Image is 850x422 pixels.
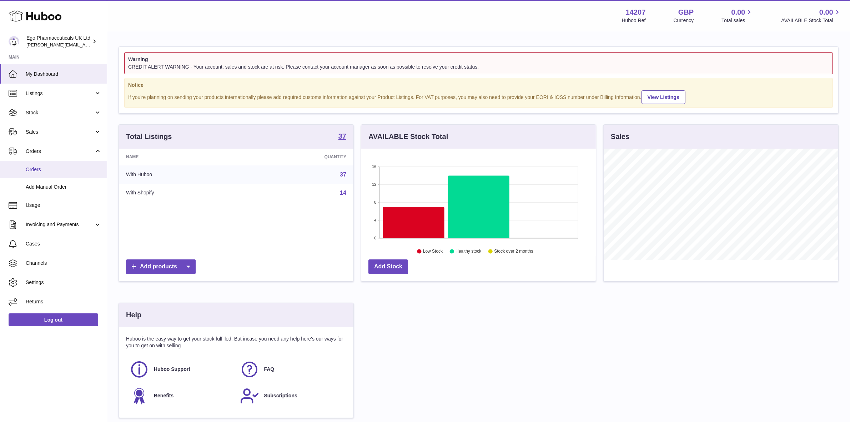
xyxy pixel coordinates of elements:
[721,17,753,24] span: Total sales
[26,71,101,78] span: My Dashboard
[26,202,101,209] span: Usage
[26,90,94,97] span: Listings
[611,132,629,142] h3: Sales
[674,17,694,24] div: Currency
[368,259,408,274] a: Add Stock
[819,8,833,17] span: 0.00
[626,8,646,17] strong: 14207
[368,132,448,142] h3: AVAILABLE Stock Total
[9,313,98,326] a: Log out
[26,35,91,48] div: Ego Pharmaceuticals UK Ltd
[26,279,101,286] span: Settings
[128,64,829,70] div: CREDIT ALERT WARNING - Your account, sales and stock are at risk. Please contact your account man...
[731,8,745,17] span: 0.00
[128,82,829,89] strong: Notice
[26,298,101,305] span: Returns
[374,236,376,240] text: 0
[240,360,343,379] a: FAQ
[26,166,101,173] span: Orders
[264,366,275,373] span: FAQ
[9,36,19,47] img: jane.bates@egopharm.com
[781,8,841,24] a: 0.00 AVAILABLE Stock Total
[338,133,346,141] a: 37
[494,249,533,254] text: Stock over 2 months
[26,129,94,135] span: Sales
[374,200,376,205] text: 8
[340,190,346,196] a: 14
[622,17,646,24] div: Huboo Ref
[781,17,841,24] span: AVAILABLE Stock Total
[26,221,94,228] span: Invoicing and Payments
[128,90,829,104] div: If you're planning on sending your products internationally please add required customs informati...
[26,260,101,267] span: Channels
[374,218,376,223] text: 4
[154,392,173,399] span: Benefits
[126,310,141,320] h3: Help
[338,133,346,140] strong: 37
[130,386,233,406] a: Benefits
[678,8,694,17] strong: GBP
[26,184,101,190] span: Add Manual Order
[128,56,829,63] strong: Warning
[340,172,346,178] a: 37
[126,132,172,142] h3: Total Listings
[26,42,181,48] span: [PERSON_NAME][EMAIL_ADDRESS][PERSON_NAME][DOMAIN_NAME]
[372,183,376,187] text: 12
[26,240,101,247] span: Cases
[119,149,245,165] th: Name
[245,149,353,165] th: Quantity
[456,249,482,254] text: Healthy stock
[721,8,753,24] a: 0.00 Total sales
[119,165,245,184] td: With Huboo
[372,165,376,169] text: 16
[130,360,233,379] a: Huboo Support
[126,259,196,274] a: Add products
[26,148,94,155] span: Orders
[642,90,685,104] a: View Listings
[264,392,297,399] span: Subscriptions
[240,386,343,406] a: Subscriptions
[119,184,245,202] td: With Shopify
[154,366,190,373] span: Huboo Support
[423,249,443,254] text: Low Stock
[126,336,346,349] p: Huboo is the easy way to get your stock fulfilled. But incase you need any help here's our ways f...
[26,109,94,116] span: Stock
